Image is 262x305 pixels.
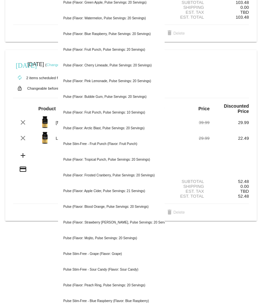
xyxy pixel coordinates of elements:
[240,184,249,189] span: 0.00
[16,74,24,82] mat-icon: autorenew
[240,189,249,194] span: TBD
[19,134,27,142] mat-icon: clear
[58,262,165,278] div: Pulse Stim-Free - Sour Candy (Flavor: Sour Candy)
[170,5,210,10] div: Shipping
[13,76,85,80] small: 2 items scheduled for Every 60 days
[58,168,165,183] div: Pulse (Flavor: Frosted Cranberry, Pulse Servings: 20 Servings)
[58,152,165,168] div: Pulse (Flavor: Tropical Punch, Pulse Servings: 20 Servings)
[210,120,249,125] div: 29.99
[58,136,165,152] div: Pulse Stim-Free - Fruit Punch (Flavor: Fruit Punch)
[58,230,165,246] div: Pulse (Flavor: Mojito, Pulse Servings: 20 Servings)
[198,106,210,111] strong: Price
[240,10,249,15] span: TBD
[166,31,185,36] span: Delete
[58,278,165,293] div: Pulse (Flavor: Peach Ring, Pulse Servings: 20 Servings)
[58,215,165,230] div: Pulse (Flavor: Strawberry [PERSON_NAME], Pulse Servings: 20 Servings)
[52,120,131,125] div: [MEDICAL_DATA]+K
[170,194,210,199] div: Est. Total
[52,136,131,141] div: Liposomal Vitamin C
[238,194,249,199] span: 52.48
[16,61,24,69] mat-icon: [DATE]
[58,120,165,136] div: Pulse (Flavor: Arctic Blast, Pulse Servings: 20 Servings)
[224,103,249,114] strong: Discounted Price
[38,116,51,129] img: Image-1-Carousel-Vitamin-DK-Photoshoped-1000x1000-1.png
[170,136,210,141] div: 29.99
[170,120,210,125] div: 39.99
[58,199,165,215] div: Pulse (Flavor: Blood Orange, Pulse Servings: 20 Servings)
[19,118,27,126] mat-icon: clear
[210,136,249,141] div: 22.49
[58,73,165,89] div: Pulse (Flavor: Pink Lemonade, Pulse Servings: 20 Servings)
[19,152,27,159] mat-icon: add
[170,10,210,15] div: Est. Tax
[170,184,210,189] div: Shipping
[170,15,210,20] div: Est. Total
[166,209,173,217] mat-icon: delete
[38,106,56,111] strong: Product
[236,15,249,20] span: 103.48
[166,210,185,215] span: Delete
[58,246,165,262] div: Pulse Stim-Free - Grape (Flavor: Grape)
[166,29,173,37] mat-icon: delete
[58,105,165,120] div: Pulse (Flavor: Fruit Punch, Pulse Servings: 10 Servings)
[160,27,190,39] button: Delete
[58,58,165,73] div: Pulse (Flavor: Cherry Limeade, Pulse Servings: 20 Servings)
[58,183,165,199] div: Pulse (Flavor: Apple Cider, Pulse Servings: 21 Servings)
[58,26,165,42] div: Pulse (Flavor: Blue Raspberry, Pulse Servings: 20 Servings)
[210,179,249,184] div: 52.48
[27,86,71,90] small: Changeable before [DATE]
[47,63,59,67] a: Change
[170,189,210,194] div: Est. Tax
[240,5,249,10] span: 0.00
[58,42,165,58] div: Pulse (Flavor: Fruit Punch, Pulse Servings: 20 Servings)
[160,206,190,218] button: Delete
[38,131,51,144] img: Image-1-Carousel-Vitamin-C-Photoshoped-1000x1000-1.png
[45,63,61,67] small: ( )
[19,165,27,173] mat-icon: credit_card
[170,179,210,184] div: Subtotal
[58,10,165,26] div: Pulse (Flavor: Watermelon, Pulse Servings: 20 Servings)
[16,84,24,93] mat-icon: lock_open
[58,89,165,105] div: Pulse (Flavor: Bubble Gum, Pulse Servings: 20 Servings)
